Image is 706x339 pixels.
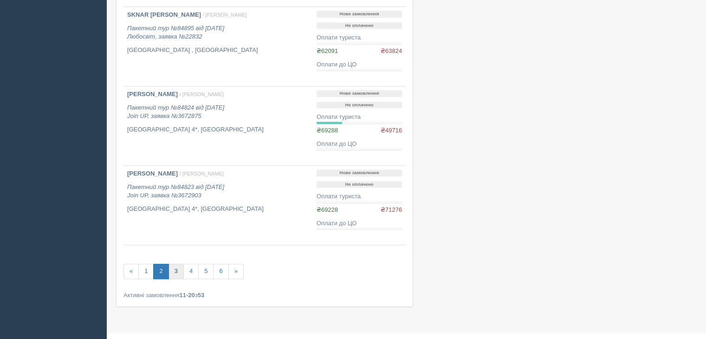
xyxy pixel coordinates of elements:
span: ₴62091 [317,47,338,54]
a: 6 [213,264,228,279]
b: [PERSON_NAME] [127,170,178,177]
p: Нове замовлення [317,169,402,176]
span: / [PERSON_NAME] [203,12,247,18]
p: [GEOGRAPHIC_DATA] 4*, [GEOGRAPHIC_DATA] [127,205,309,214]
div: Оплати до ЦО [317,219,402,228]
i: Пакетний тур №84823 від [DATE] Join UP, заявка №3672903 [127,183,224,199]
p: [GEOGRAPHIC_DATA] , [GEOGRAPHIC_DATA] [127,46,309,55]
span: ₴69228 [317,206,338,213]
b: 11-20 [180,292,195,299]
i: Пакетний тур №84824 від [DATE] Join UP, заявка №3672875 [127,104,224,120]
p: Не оплачено [317,102,402,109]
span: ₴63824 [381,47,402,56]
div: Активні замовлення з [123,291,406,300]
a: 4 [183,264,199,279]
a: » [228,264,244,279]
b: 53 [198,292,204,299]
div: Оплати до ЦО [317,140,402,149]
a: 2 [153,264,168,279]
div: Оплати туриста [317,113,402,122]
div: Оплати туриста [317,33,402,42]
a: 5 [198,264,214,279]
span: ₴49716 [381,126,402,135]
span: ₴71276 [381,206,402,215]
a: « [123,264,139,279]
a: [PERSON_NAME] / [PERSON_NAME] Пакетний тур №84824 від [DATE]Join UP, заявка №3672875 [GEOGRAPHIC_... [123,86,313,165]
i: Пакетний тур №84895 від [DATE] Любосвіт, заявка №22832 [127,25,224,40]
b: [PERSON_NAME] [127,91,178,98]
a: SKNAR [PERSON_NAME] / [PERSON_NAME] Пакетний тур №84895 від [DATE]Любосвіт, заявка №22832 [GEOGRA... [123,7,313,86]
a: 1 [138,264,154,279]
p: Нове замовлення [317,90,402,97]
div: Оплати до ЦО [317,60,402,69]
p: Нове замовлення [317,11,402,18]
span: ₴69288 [317,127,338,134]
a: [PERSON_NAME] / [PERSON_NAME] Пакетний тур №84823 від [DATE]Join UP, заявка №3672903 [GEOGRAPHIC_... [123,166,313,245]
a: 3 [168,264,184,279]
span: / [PERSON_NAME] [180,91,224,97]
p: [GEOGRAPHIC_DATA] 4*, [GEOGRAPHIC_DATA] [127,125,309,134]
p: Не оплачено [317,181,402,188]
b: SKNAR [PERSON_NAME] [127,11,201,18]
div: Оплати туриста [317,192,402,201]
p: Не оплачено [317,22,402,29]
span: / [PERSON_NAME] [180,171,224,176]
